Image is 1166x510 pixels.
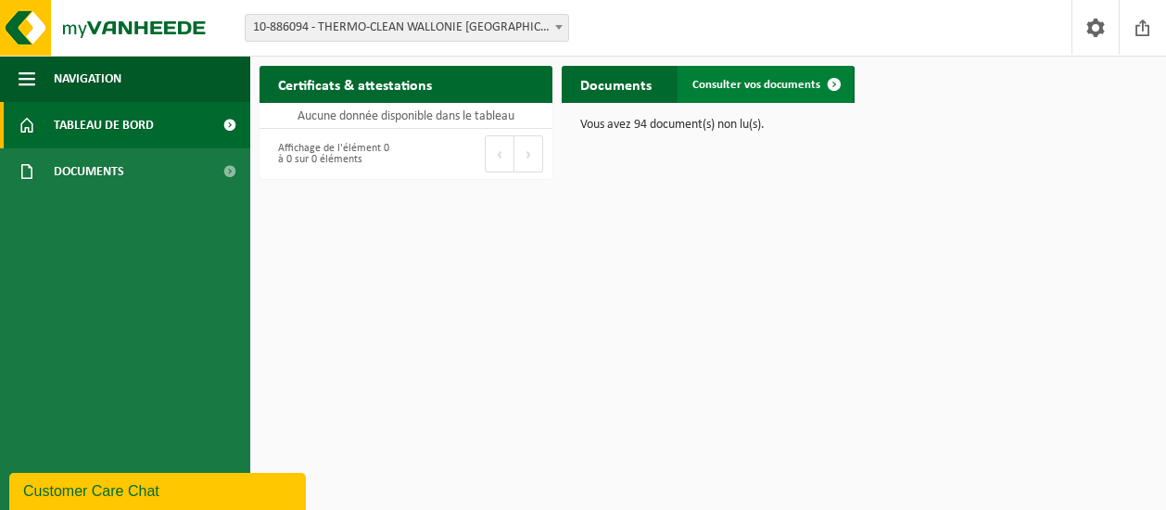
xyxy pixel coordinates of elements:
a: Consulter vos documents [678,66,853,103]
span: Tableau de bord [54,102,154,148]
td: Aucune donnée disponible dans le tableau [260,103,552,129]
span: 10-886094 - THERMO-CLEAN WALLONIE FRANCE - NORD - GHISLENGHIEN [246,15,568,41]
span: Consulter vos documents [692,79,820,91]
p: Vous avez 94 document(s) non lu(s). [580,119,836,132]
iframe: chat widget [9,469,310,510]
div: Affichage de l'élément 0 à 0 sur 0 éléments [269,134,397,174]
h2: Documents [562,66,670,102]
h2: Certificats & attestations [260,66,450,102]
span: Navigation [54,56,121,102]
button: Previous [485,135,514,172]
button: Next [514,135,543,172]
span: Documents [54,148,124,195]
span: 10-886094 - THERMO-CLEAN WALLONIE FRANCE - NORD - GHISLENGHIEN [245,14,569,42]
